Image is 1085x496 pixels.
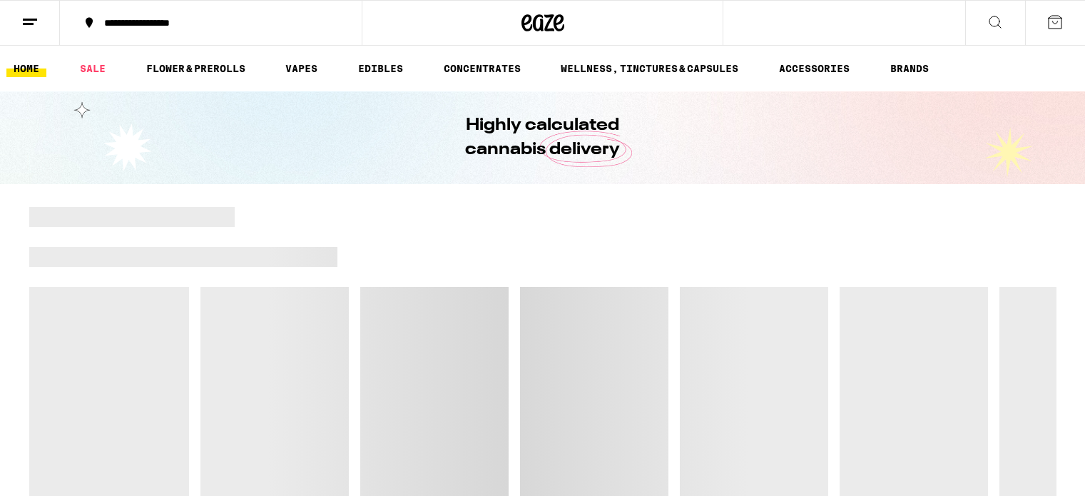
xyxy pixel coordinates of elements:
[139,60,253,77] a: FLOWER & PREROLLS
[351,60,410,77] a: EDIBLES
[6,60,46,77] a: HOME
[883,60,936,77] a: BRANDS
[278,60,325,77] a: VAPES
[554,60,745,77] a: WELLNESS, TINCTURES & CAPSULES
[73,60,113,77] a: SALE
[425,113,661,162] h1: Highly calculated cannabis delivery
[437,60,528,77] a: CONCENTRATES
[772,60,857,77] a: ACCESSORIES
